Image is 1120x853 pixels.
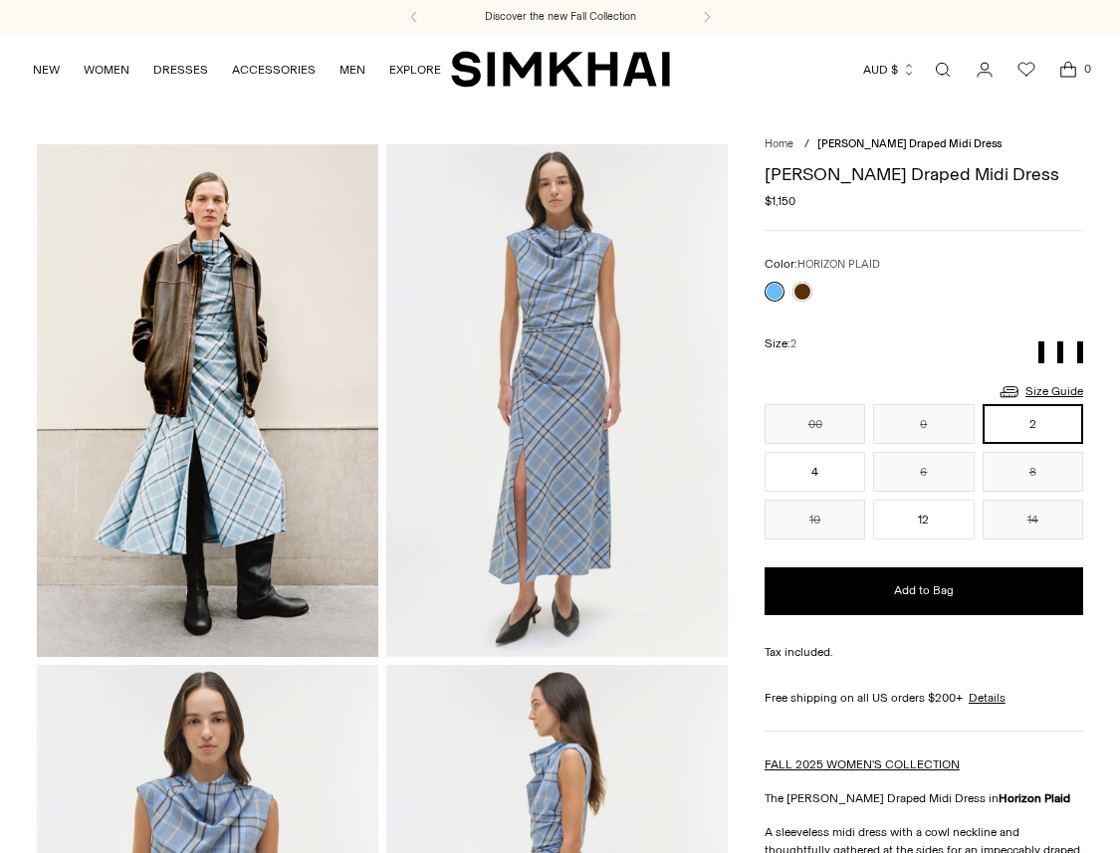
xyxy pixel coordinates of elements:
[765,404,865,444] button: 00
[873,404,974,444] button: 0
[765,165,1083,183] h1: [PERSON_NAME] Draped Midi Dress
[873,452,974,492] button: 6
[37,144,378,656] img: Burke Draped Midi Dress
[153,48,208,92] a: DRESSES
[817,137,1002,150] span: [PERSON_NAME] Draped Midi Dress
[790,337,796,350] span: 2
[386,144,728,656] img: Burke Draped Midi Dress
[1048,50,1088,90] a: Open cart modal
[339,48,365,92] a: MEN
[1078,60,1096,78] span: 0
[983,404,1083,444] button: 2
[765,192,795,210] span: $1,150
[983,452,1083,492] button: 8
[965,50,1005,90] a: Go to the account page
[923,50,963,90] a: Open search modal
[232,48,316,92] a: ACCESSORIES
[765,500,865,539] button: 10
[1007,50,1046,90] a: Wishlist
[983,500,1083,539] button: 14
[765,757,960,771] a: FALL 2025 WOMEN'S COLLECTION
[765,567,1083,615] button: Add to Bag
[33,48,60,92] a: NEW
[797,258,880,271] span: HORIZON PLAID
[765,136,1083,153] nav: breadcrumbs
[765,452,865,492] button: 4
[969,689,1006,707] a: Details
[998,379,1083,404] a: Size Guide
[863,48,916,92] button: AUD $
[765,255,880,274] label: Color:
[804,136,809,153] div: /
[765,334,796,353] label: Size:
[389,48,441,92] a: EXPLORE
[451,50,670,89] a: SIMKHAI
[485,9,636,25] a: Discover the new Fall Collection
[873,500,974,539] button: 12
[894,582,954,599] span: Add to Bag
[765,137,793,150] a: Home
[84,48,129,92] a: WOMEN
[765,689,1083,707] div: Free shipping on all US orders $200+
[765,643,1083,661] div: Tax included.
[765,789,1083,807] p: The [PERSON_NAME] Draped Midi Dress in
[999,791,1070,805] strong: Horizon Plaid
